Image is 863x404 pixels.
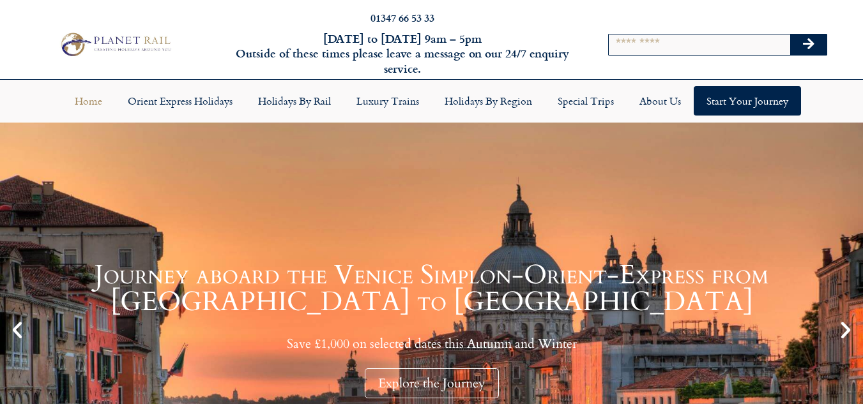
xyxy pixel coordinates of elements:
a: Special Trips [545,86,627,116]
div: Explore the Journey [365,368,499,398]
a: Orient Express Holidays [115,86,245,116]
h1: Journey aboard the Venice Simplon-Orient-Express from [GEOGRAPHIC_DATA] to [GEOGRAPHIC_DATA] [32,262,831,315]
a: 01347 66 53 33 [370,10,434,25]
p: Save £1,000 on selected dates this Autumn and Winter [32,336,831,352]
img: Planet Rail Train Holidays Logo [56,30,174,59]
div: Next slide [835,319,857,341]
a: Holidays by Region [432,86,545,116]
nav: Menu [6,86,857,116]
div: Previous slide [6,319,28,341]
a: Holidays by Rail [245,86,344,116]
a: Home [62,86,115,116]
a: Start your Journey [694,86,801,116]
h6: [DATE] to [DATE] 9am – 5pm Outside of these times please leave a message on our 24/7 enquiry serv... [233,31,572,76]
a: About Us [627,86,694,116]
button: Search [790,34,827,55]
a: Luxury Trains [344,86,432,116]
